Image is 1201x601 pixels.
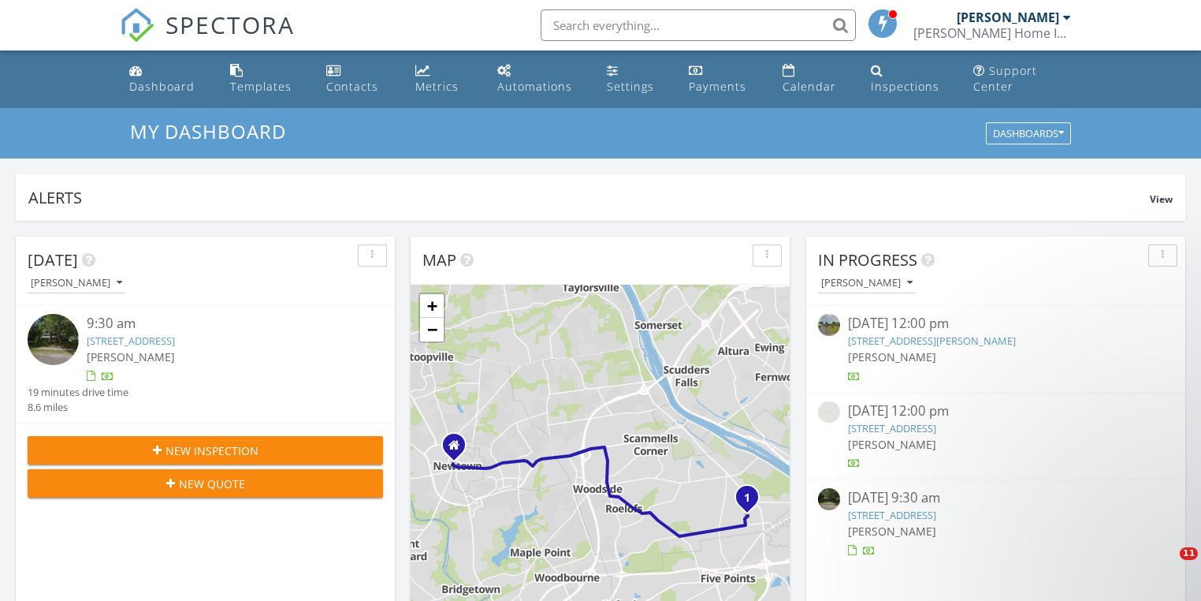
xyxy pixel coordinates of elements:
a: Zoom out [420,318,444,342]
a: Inspections [864,57,954,102]
a: Contacts [320,57,396,102]
span: My Dashboard [130,118,286,144]
a: Templates [224,57,308,102]
span: SPECTORA [165,8,295,41]
span: [PERSON_NAME] [87,349,175,364]
span: [DATE] [28,249,78,271]
div: Bradley Home Inspections [913,25,1071,41]
span: In Progress [818,249,917,271]
div: Dashboard [129,79,195,94]
div: Templates [230,79,292,94]
img: streetview [28,314,79,365]
div: [PERSON_NAME] [957,9,1059,25]
i: 1 [744,493,750,504]
img: streetview [818,314,840,336]
span: [PERSON_NAME] [848,437,936,452]
input: Search everything... [541,9,856,41]
a: [STREET_ADDRESS] [848,508,936,522]
a: SPECTORA [120,21,295,54]
div: 8.6 miles [28,400,128,415]
span: View [1150,192,1173,206]
a: Payments [682,57,764,102]
div: Alerts [28,187,1150,208]
a: Metrics [409,57,478,102]
a: Settings [600,57,670,102]
div: [PERSON_NAME] [821,278,913,289]
a: [STREET_ADDRESS][PERSON_NAME] [848,334,1016,348]
a: Support Center [967,57,1078,102]
div: Inspections [871,79,939,94]
a: Dashboard [123,57,210,102]
a: 9:30 am [STREET_ADDRESS] [PERSON_NAME] 19 minutes drive time 8.6 miles [28,314,383,415]
span: 11 [1180,547,1198,560]
div: Settings [607,79,654,94]
a: [DATE] 9:30 am [STREET_ADDRESS] [PERSON_NAME] [818,488,1173,558]
a: [DATE] 12:00 pm [STREET_ADDRESS] [PERSON_NAME] [818,401,1173,472]
div: Payments [689,79,746,94]
button: New Quote [28,469,383,498]
a: [DATE] 12:00 pm [STREET_ADDRESS][PERSON_NAME] [PERSON_NAME] [818,314,1173,384]
div: Automations [497,79,572,94]
img: The Best Home Inspection Software - Spectora [120,8,154,43]
a: Calendar [776,57,852,102]
button: [PERSON_NAME] [28,273,125,294]
a: Automations (Basic) [491,57,588,102]
a: [STREET_ADDRESS] [87,334,175,348]
div: Support Center [973,63,1037,94]
iframe: Intercom live chat [1147,547,1185,585]
div: Metrics [415,79,459,94]
div: [DATE] 12:00 pm [848,314,1144,334]
span: [PERSON_NAME] [848,349,936,364]
button: New Inspection [28,436,383,465]
div: 19 N. Sycamore Street, Newtown PA 18940 [454,445,463,454]
div: 19 minutes drive time [28,385,128,400]
span: New Quote [179,476,245,492]
span: [PERSON_NAME] [848,524,936,539]
span: New Inspection [165,442,258,459]
div: [DATE] 12:00 pm [848,401,1144,421]
div: 9:30 am [87,314,353,334]
a: [STREET_ADDRESS] [848,421,936,435]
div: [PERSON_NAME] [31,278,122,289]
div: Dashboards [993,129,1064,140]
div: [DATE] 9:30 am [848,488,1144,508]
div: Calendar [783,79,836,94]
div: Contacts [326,79,378,94]
img: streetview [818,401,840,424]
div: 561 Nottingham Dr, Morrisville, PA 19067 [747,497,757,506]
img: streetview [818,488,840,510]
button: [PERSON_NAME] [818,273,916,294]
button: Dashboards [986,123,1071,145]
a: Zoom in [420,294,444,318]
span: Map [422,249,456,271]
